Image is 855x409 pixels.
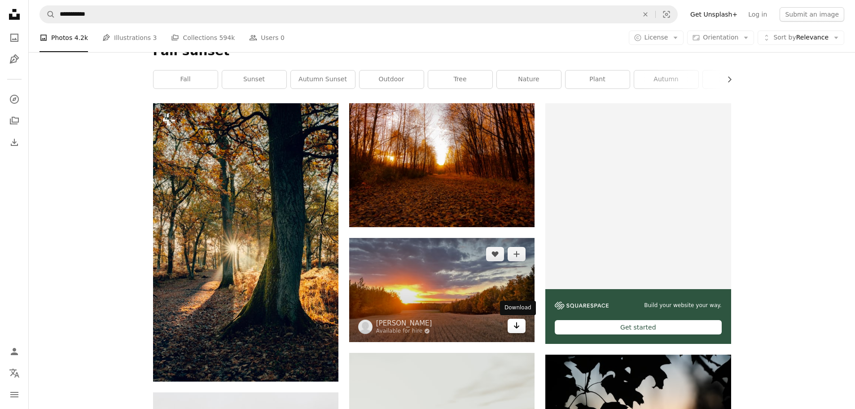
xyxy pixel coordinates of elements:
img: The sun shining through the trees in the woods [153,103,338,381]
a: Log in / Sign up [5,343,23,361]
a: Photos [5,29,23,47]
a: nature [497,70,561,88]
div: Get started [555,320,721,334]
span: 594k [219,33,235,43]
a: Explore [5,90,23,108]
button: Visual search [656,6,677,23]
button: scroll list to the right [721,70,731,88]
a: sunlight [703,70,767,88]
button: Submit an image [780,7,844,22]
button: Menu [5,386,23,404]
a: Illustrations [5,50,23,68]
a: The sun shining through the trees in the woods [153,238,338,246]
a: Users 0 [249,23,285,52]
a: a path with leaves on the ground and trees on the side [349,161,535,169]
a: [PERSON_NAME] [376,319,432,328]
img: Go to Ben Moodie's profile [358,320,373,334]
button: License [629,31,684,45]
a: plant [566,70,630,88]
a: Collections 594k [171,23,235,52]
a: outdoor [360,70,424,88]
button: Sort byRelevance [758,31,844,45]
div: Download [500,301,536,315]
a: a field with trees and a sunset in the background [349,286,535,294]
img: a field with trees and a sunset in the background [349,238,535,342]
span: 3 [153,33,157,43]
form: Find visuals sitewide [39,5,678,23]
a: Download History [5,133,23,151]
a: Illustrations 3 [102,23,157,52]
a: tree [428,70,492,88]
span: Sort by [773,34,796,41]
a: Get Unsplash+ [685,7,743,22]
button: Clear [636,6,655,23]
a: sunset [222,70,286,88]
span: License [645,34,668,41]
a: Log in [743,7,772,22]
span: Build your website your way. [644,302,721,309]
a: autumn sunset [291,70,355,88]
button: Orientation [687,31,754,45]
button: Language [5,364,23,382]
a: autumn [634,70,698,88]
button: Like [486,247,504,261]
a: Download [508,319,526,333]
a: Build your website your way.Get started [545,103,731,344]
img: file-1606177908946-d1eed1cbe4f5image [555,302,609,309]
button: Search Unsplash [40,6,55,23]
a: Collections [5,112,23,130]
button: Add to Collection [508,247,526,261]
a: Available for hire [376,328,432,335]
a: fall [153,70,218,88]
img: a path with leaves on the ground and trees on the side [349,103,535,227]
span: 0 [281,33,285,43]
a: Home — Unsplash [5,5,23,25]
span: Orientation [703,34,738,41]
span: Relevance [773,33,829,42]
